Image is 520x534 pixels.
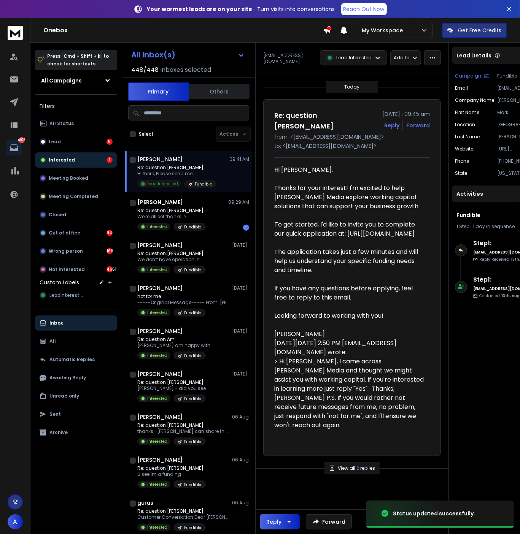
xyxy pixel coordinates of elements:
[107,248,113,254] div: 166
[336,55,372,61] p: Lead Interested
[274,110,378,132] h1: Re: question [PERSON_NAME]
[8,514,23,529] button: A
[343,5,385,13] p: Reach Out Now
[6,140,22,155] a: 4926
[274,133,430,141] p: from: <[EMAIL_ADDRESS][DOMAIN_NAME]>
[260,514,300,529] button: Reply
[137,514,229,520] p: Customer Conversation Dear [PERSON_NAME], *We're
[128,82,189,101] button: Primary
[49,292,85,298] span: LeadInterested
[147,224,167,230] p: Interested
[338,465,375,471] p: View all replies
[184,224,201,230] p: Fundible
[49,157,75,163] p: Interested
[232,414,249,420] p: 06 Aug
[125,47,251,62] button: All Inbox(s)
[19,137,25,143] p: 4926
[137,155,183,163] h1: [PERSON_NAME]
[184,353,201,359] p: Fundible
[137,379,206,385] p: Re: question [PERSON_NAME]
[473,223,515,230] span: 1 day in sequence
[184,482,201,488] p: Fundible
[455,158,469,164] p: Phone
[160,65,211,74] h3: Inboxes selected
[35,73,117,88] button: All Campaigns
[147,439,167,444] p: Interested
[137,508,229,514] p: Re: question [PERSON_NAME]
[35,189,117,204] button: Meeting Completed
[137,171,216,177] p: Hi there, Please send me
[458,27,501,34] p: Get Free Credits
[137,250,206,257] p: Re: question [PERSON_NAME]
[274,165,430,445] div: Hi [PERSON_NAME], Thanks for your interest! I'm excited to help [PERSON_NAME] Media explore worki...
[456,52,491,59] p: Lead Details
[382,110,430,118] p: [DATE] : 09:45 am
[35,171,117,186] button: Meeting Booked
[455,85,468,91] p: Email
[501,293,520,299] span: 13th, Aug
[137,165,216,171] p: Re: question [PERSON_NAME]
[35,244,117,259] button: Wrong person166
[107,230,113,236] div: 94
[49,120,74,127] p: All Status
[35,134,117,149] button: Lead8
[35,288,117,303] button: LeadInterested
[455,134,480,140] p: Last Name
[8,26,23,40] img: logo
[49,230,80,236] p: Out of office
[40,279,79,286] h3: Custom Labels
[137,370,183,378] h1: [PERSON_NAME]
[357,465,361,471] span: 2
[35,116,117,131] button: All Status
[62,52,102,60] span: Cmd + Shift + k
[137,342,210,349] p: [PERSON_NAME] am happy with
[479,293,520,299] p: Contacted
[232,371,249,377] p: [DATE]
[41,77,82,84] h1: All Campaigns
[455,170,467,176] p: State
[137,336,210,342] p: Re: question Arn
[49,139,61,145] p: Lead
[47,52,109,68] p: Press to check for shortcuts.
[49,429,68,436] p: Archive
[455,109,479,116] p: First Name
[456,223,469,230] span: 1 Step
[147,181,178,187] p: Lead Interested
[35,315,117,331] button: Inbox
[147,5,335,13] p: – Turn visits into conversations
[107,157,113,163] div: 1
[232,285,249,291] p: [DATE]
[232,242,249,248] p: [DATE]
[229,156,249,162] p: 09:41 AM
[35,334,117,349] button: All
[266,518,281,526] div: Reply
[137,299,229,306] p: -----Original Message----- From: [PERSON_NAME]
[184,525,201,531] p: Fundible
[137,208,206,214] p: Re: question [PERSON_NAME]
[137,499,153,507] h1: gurus
[137,465,206,471] p: Re: question [PERSON_NAME]
[107,139,113,145] div: 8
[344,84,359,90] p: Today
[49,393,79,399] p: Unread only
[455,97,494,103] p: Company Name
[137,198,183,206] h1: [PERSON_NAME]
[137,327,183,335] h1: [PERSON_NAME]
[455,146,473,152] p: website
[35,207,117,222] button: Closed
[195,181,212,187] p: Fundible
[35,152,117,168] button: Interested1
[184,439,201,445] p: Fundible
[49,248,83,254] p: Wrong person
[263,52,315,65] p: [EMAIL_ADDRESS][DOMAIN_NAME]
[131,65,159,74] span: 448 / 448
[184,310,201,316] p: Fundible
[35,262,117,277] button: Not Interested4651
[137,284,183,292] h1: [PERSON_NAME]
[362,27,406,34] p: My Workspace
[49,266,85,273] p: Not Interested
[131,51,175,59] h1: All Inbox(s)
